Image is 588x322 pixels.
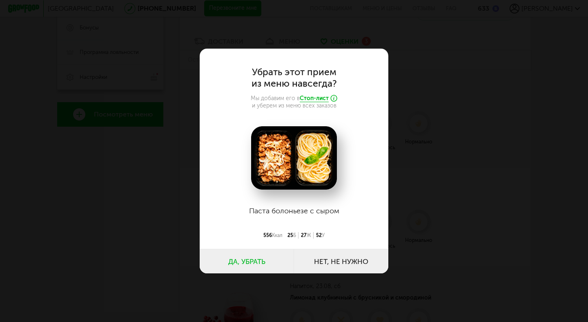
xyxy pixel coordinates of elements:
[294,249,388,273] button: Нет, не нужно
[285,232,298,239] div: 25
[300,95,329,102] span: Стоп-лист
[293,233,296,238] span: Б
[272,233,283,238] span: Ккал
[307,233,311,238] span: Ж
[261,232,285,239] div: 556
[314,232,327,239] div: 52
[200,249,294,273] button: Да, убрать
[220,95,368,109] p: Мы добавим его в и уберем из меню всех заказов
[220,66,368,89] h3: Убрать этот прием из меню навсегда?
[220,198,368,224] h4: Паста болоньезе с сыром
[251,126,337,189] img: big_ibWEzSSEdJPyLfyh.png
[298,232,314,239] div: 27
[322,233,325,238] span: У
